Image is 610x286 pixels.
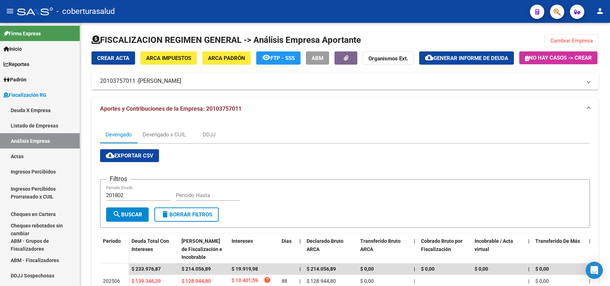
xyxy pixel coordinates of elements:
span: $ 0,00 [535,278,549,284]
span: Reportes [4,60,29,68]
button: Generar informe de deuda [419,51,514,65]
span: Dias [282,238,292,244]
span: $ 0,00 [535,266,549,272]
span: Generar informe de deuda [433,55,508,61]
span: | [528,266,530,272]
button: Buscar [106,207,149,222]
datatable-header-cell: | [586,234,593,265]
datatable-header-cell: Transferido De Más [532,234,586,265]
span: $ 10.401,59 [232,276,258,286]
span: $ 139.346,39 [132,278,161,284]
span: Buscar [113,211,142,218]
mat-icon: menu [6,7,14,15]
button: ABM [306,51,329,65]
span: [PERSON_NAME] de Fiscalización e Incobrable [182,238,222,260]
mat-icon: search [113,210,121,219]
datatable-header-cell: | [411,234,418,265]
span: [PERSON_NAME] [138,77,181,85]
datatable-header-cell: Período [100,234,129,264]
span: Cobrado Bruto por Fiscalización [421,238,462,252]
span: | [299,238,301,244]
span: $ 0,00 [360,266,374,272]
span: Fiscalización RG [4,91,46,99]
span: No hay casos -> Crear [525,55,592,61]
span: Inicio [4,45,22,53]
span: ABM [312,55,323,61]
button: No hay casos -> Crear [519,51,597,64]
span: | [299,266,301,272]
strong: Organismos Ext. [368,55,408,62]
datatable-header-cell: Deuda Total Con Intereses [129,234,179,265]
mat-expansion-panel-header: 20103757011 -[PERSON_NAME] [91,72,599,90]
span: Exportar CSV [106,152,153,159]
span: FTP - SSS [271,55,295,61]
span: $ 233.976,87 [132,266,161,272]
span: | [589,278,590,284]
button: Crear Acta [91,51,135,65]
span: Incobrable / Acta virtual [475,238,513,252]
div: DDJJ [203,131,215,139]
mat-icon: remove_red_eye [262,53,271,62]
span: $ 0,00 [475,266,488,272]
div: Devengado [105,131,132,139]
datatable-header-cell: Incobrable / Acta virtual [472,234,525,265]
span: Intereses [232,238,253,244]
span: | [589,238,590,244]
datatable-header-cell: Intereses [229,234,279,265]
datatable-header-cell: | [297,234,304,265]
datatable-header-cell: Dias [279,234,297,265]
span: $ 128.944,80 [182,278,211,284]
datatable-header-cell: Cobrado Bruto por Fiscalización [418,234,472,265]
mat-expansion-panel-header: Aportes y Contribuciones de la Empresa: 20103757011 [91,97,599,120]
button: ARCA Padrón [202,51,251,65]
span: Período [103,238,121,244]
span: Transferido Bruto ARCA [360,238,401,252]
span: | [528,238,530,244]
datatable-header-cell: Declarado Bruto ARCA [304,234,357,265]
button: ARCA Impuestos [140,51,197,65]
datatable-header-cell: Transferido Bruto ARCA [357,234,411,265]
span: - coberturasalud [56,4,115,19]
span: Aportes y Contribuciones de la Empresa: 20103757011 [100,105,242,112]
button: FTP - SSS [256,51,301,65]
span: $ 214.056,89 [307,266,336,272]
span: Borrar Filtros [161,211,212,218]
button: Organismos Ext. [363,51,414,65]
span: Declarado Bruto ARCA [307,238,343,252]
span: ARCA Padrón [208,55,245,61]
h1: FISCALIZACION REGIMEN GENERAL -> Análisis Empresa Aportante [91,34,361,46]
h3: Filtros [106,174,131,184]
div: Devengado x CUIL [143,131,186,139]
span: | [528,278,529,284]
span: Cambiar Empresa [550,37,593,44]
mat-panel-title: 20103757011 - [100,77,581,85]
button: Borrar Filtros [154,207,219,222]
mat-icon: cloud_download [106,151,114,160]
datatable-header-cell: | [525,234,532,265]
i: help [264,276,271,284]
button: Cambiar Empresa [545,34,599,47]
span: | [414,266,415,272]
span: Deuda Total Con Intereses [132,238,169,252]
button: Exportar CSV [100,149,159,162]
span: Crear Acta [97,55,129,61]
span: $ 19.919,98 [232,266,258,272]
span: | [414,238,415,244]
mat-icon: person [596,7,604,15]
span: $ 214.056,89 [182,266,211,272]
mat-icon: cloud_download [425,53,433,62]
span: ARCA Impuestos [146,55,191,61]
div: Open Intercom Messenger [586,262,603,279]
span: $ 0,00 [421,266,435,272]
span: $ 128.944,80 [307,278,336,284]
span: | [414,278,415,284]
span: Padrón [4,76,26,84]
span: $ 0,00 [360,278,374,284]
span: Firma Express [4,30,41,37]
span: 88 [282,278,287,284]
datatable-header-cell: Deuda Bruta Neto de Fiscalización e Incobrable [179,234,229,265]
span: Transferido De Más [535,238,580,244]
span: | [299,278,301,284]
span: 202506 [103,278,120,284]
mat-icon: delete [161,210,169,219]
